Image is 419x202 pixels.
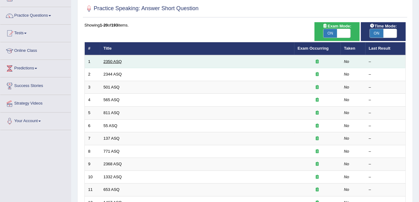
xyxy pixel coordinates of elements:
div: Exam occurring question [298,187,337,193]
a: 653 ASQ [104,187,120,192]
div: – [369,161,402,167]
a: 137 ASQ [104,136,120,141]
div: – [369,97,402,103]
em: No [344,149,349,154]
a: Your Account [0,113,71,128]
div: Exam occurring question [298,97,337,103]
div: – [369,72,402,77]
th: Last Result [366,42,406,55]
em: No [344,162,349,166]
a: 1332 ASQ [104,175,122,179]
em: No [344,85,349,89]
a: Tests [0,25,71,40]
b: 193 [111,23,118,27]
a: 771 ASQ [104,149,120,154]
th: # [85,42,100,55]
a: Exam Occurring [298,46,329,51]
div: – [369,149,402,155]
em: No [344,175,349,179]
a: Practice Questions [0,7,71,23]
div: Exam occurring question [298,149,337,155]
div: – [369,123,402,129]
em: No [344,187,349,192]
em: No [344,123,349,128]
div: Exam occurring question [298,174,337,180]
span: Time Mode: [367,23,399,29]
em: No [344,59,349,64]
td: 6 [85,119,100,132]
div: – [369,59,402,65]
div: Show exams occurring in exams [314,22,359,41]
div: Exam occurring question [298,59,337,65]
div: – [369,110,402,116]
div: – [369,85,402,90]
span: ON [370,29,383,38]
th: Title [100,42,294,55]
a: 55 ASQ [104,123,118,128]
em: No [344,110,349,115]
a: 2344 ASQ [104,72,122,76]
em: No [344,136,349,141]
th: Taken [341,42,366,55]
td: 4 [85,94,100,107]
a: Online Class [0,42,71,58]
div: Exam occurring question [298,161,337,167]
td: 1 [85,55,100,68]
div: Exam occurring question [298,110,337,116]
a: Strategy Videos [0,95,71,110]
a: 2350 ASQ [104,59,122,64]
div: – [369,136,402,142]
div: – [369,174,402,180]
td: 3 [85,81,100,94]
span: Exam Mode: [320,23,354,29]
a: Predictions [0,60,71,75]
a: 565 ASQ [104,97,120,102]
td: 7 [85,132,100,145]
a: 501 ASQ [104,85,120,89]
em: No [344,97,349,102]
div: Exam occurring question [298,85,337,90]
h2: Practice Speaking: Answer Short Question [84,4,199,13]
a: Success Stories [0,77,71,93]
div: Exam occurring question [298,123,337,129]
div: Showing of items. [84,22,406,28]
td: 9 [85,158,100,171]
div: Exam occurring question [298,136,337,142]
td: 2 [85,68,100,81]
em: No [344,72,349,76]
div: Exam occurring question [298,72,337,77]
b: 1-20 [100,23,108,27]
td: 10 [85,171,100,183]
div: – [369,187,402,193]
td: 11 [85,183,100,196]
span: ON [323,29,337,38]
a: 2368 ASQ [104,162,122,166]
td: 5 [85,107,100,120]
td: 8 [85,145,100,158]
a: 811 ASQ [104,110,120,115]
